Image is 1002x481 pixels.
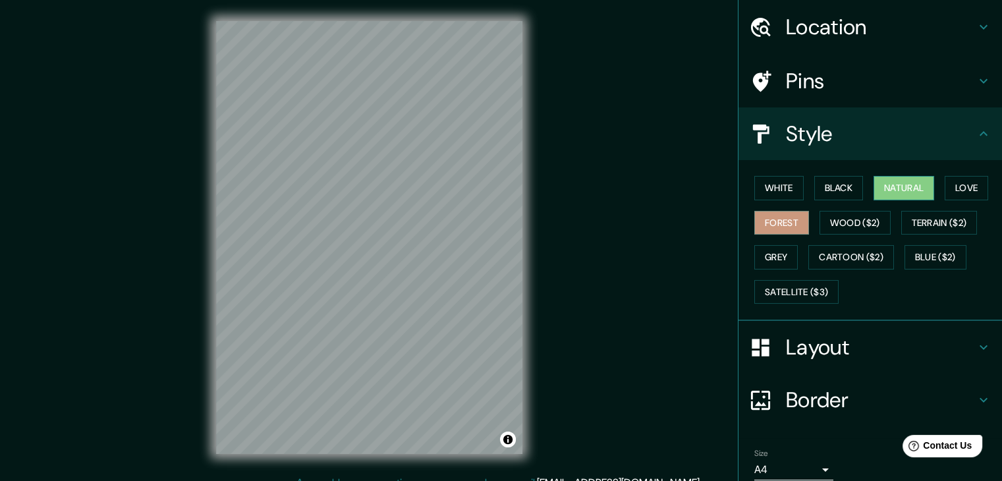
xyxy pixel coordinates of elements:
[901,211,978,235] button: Terrain ($2)
[738,55,1002,107] div: Pins
[754,245,798,269] button: Grey
[820,211,891,235] button: Wood ($2)
[905,245,966,269] button: Blue ($2)
[738,374,1002,426] div: Border
[786,121,976,147] h4: Style
[754,459,833,480] div: A4
[814,176,864,200] button: Black
[216,21,522,454] canvas: Map
[754,176,804,200] button: White
[754,448,768,459] label: Size
[738,1,1002,53] div: Location
[786,68,976,94] h4: Pins
[874,176,934,200] button: Natural
[500,432,516,447] button: Toggle attribution
[808,245,894,269] button: Cartoon ($2)
[786,14,976,40] h4: Location
[738,321,1002,374] div: Layout
[786,387,976,413] h4: Border
[738,107,1002,160] div: Style
[754,280,839,304] button: Satellite ($3)
[885,430,988,467] iframe: Help widget launcher
[754,211,809,235] button: Forest
[786,334,976,360] h4: Layout
[945,176,988,200] button: Love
